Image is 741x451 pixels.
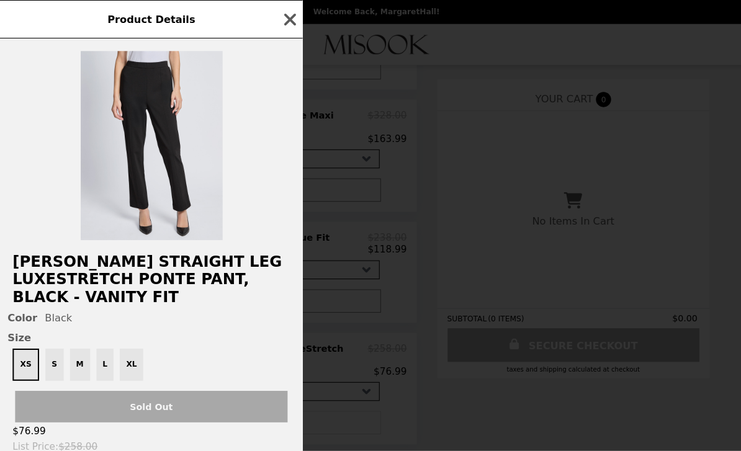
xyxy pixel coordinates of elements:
[7,307,290,319] div: Black
[7,326,290,338] span: Size
[58,434,96,445] span: $258.00
[106,13,192,25] span: Product Details
[79,50,219,236] img: Black / XS
[7,307,37,319] span: Color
